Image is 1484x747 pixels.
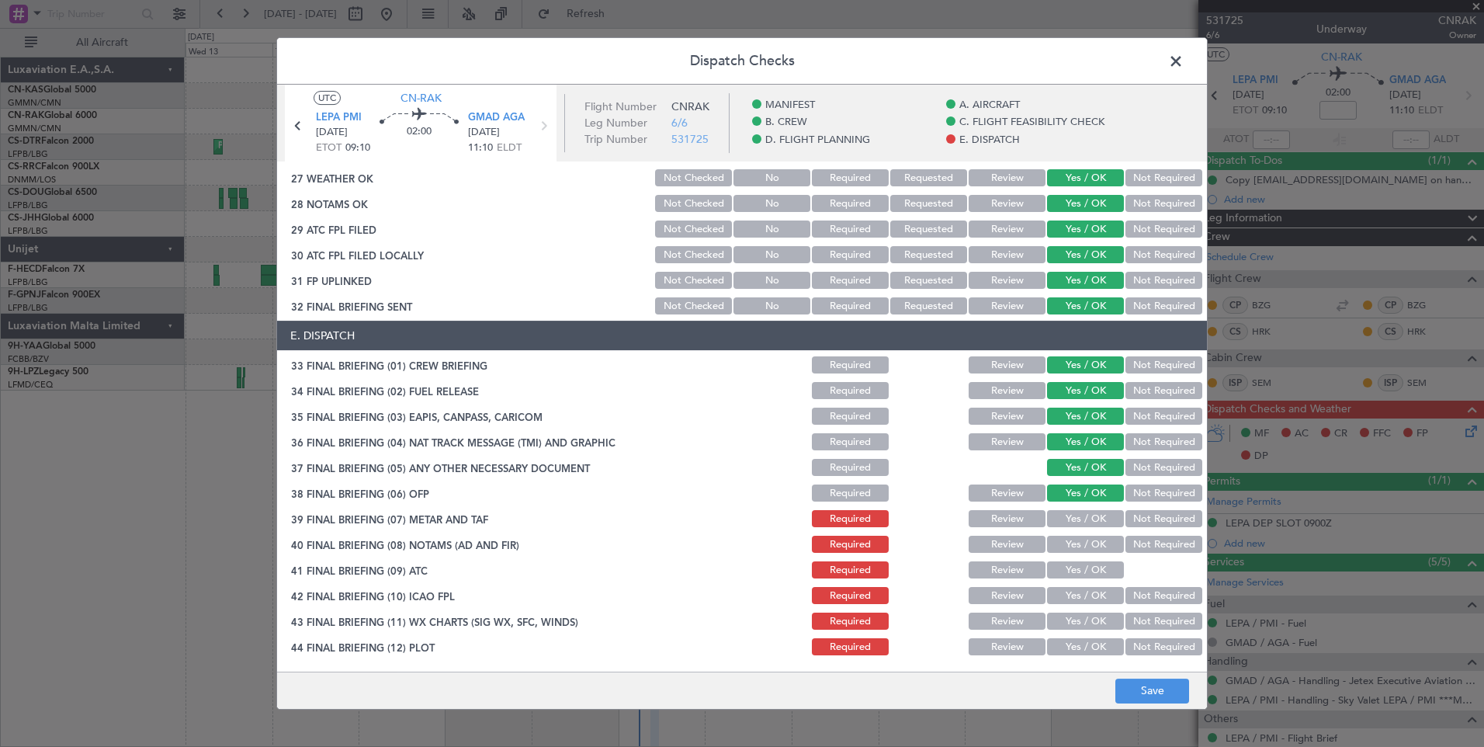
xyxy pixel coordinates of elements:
[1125,510,1202,527] button: Not Required
[1125,195,1202,212] button: Not Required
[1125,433,1202,450] button: Not Required
[1125,169,1202,186] button: Not Required
[1125,272,1202,289] button: Not Required
[1125,459,1202,476] button: Not Required
[1125,246,1202,263] button: Not Required
[1125,638,1202,655] button: Not Required
[1125,221,1202,238] button: Not Required
[1125,613,1202,630] button: Not Required
[1125,356,1202,373] button: Not Required
[277,38,1207,85] header: Dispatch Checks
[1125,536,1202,553] button: Not Required
[1125,297,1202,314] button: Not Required
[1125,485,1202,502] button: Not Required
[1125,382,1202,399] button: Not Required
[1125,408,1202,425] button: Not Required
[1125,587,1202,604] button: Not Required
